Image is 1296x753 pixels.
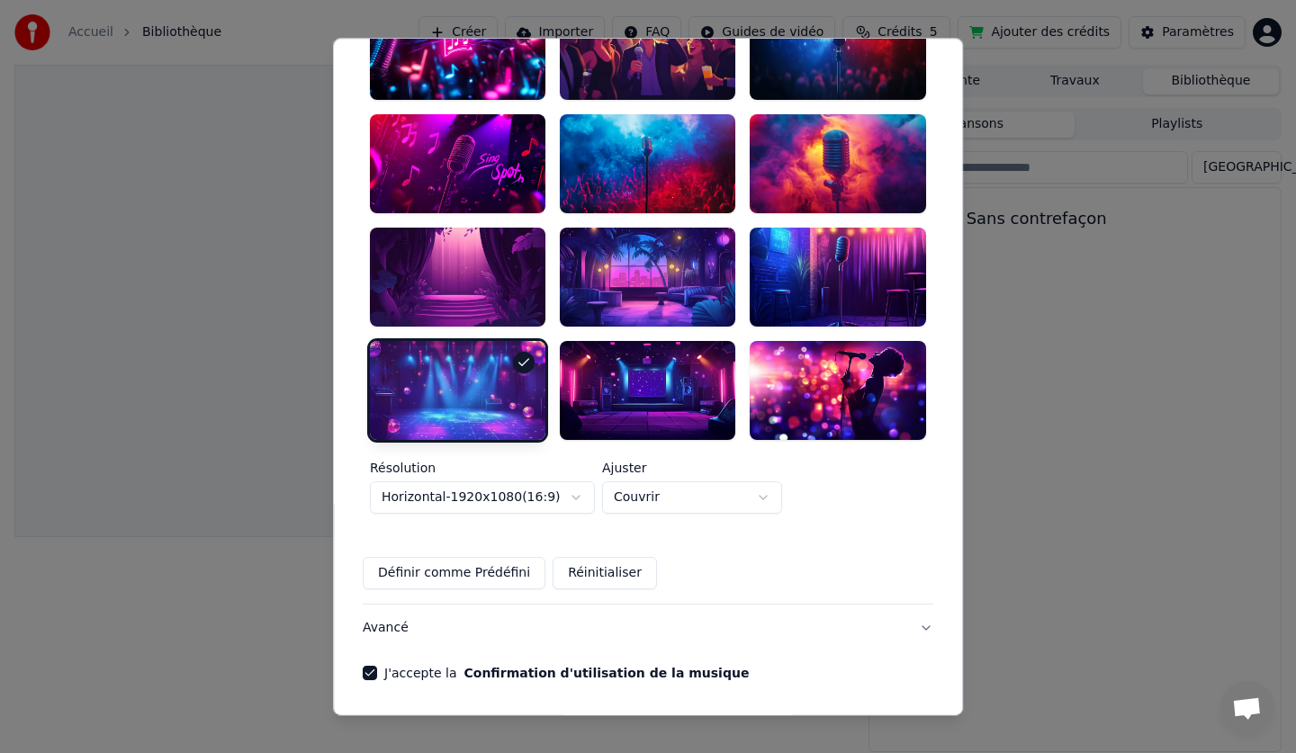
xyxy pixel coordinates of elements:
[602,462,782,474] label: Ajuster
[464,667,750,679] button: J'accepte la
[363,605,933,651] button: Avancé
[370,462,595,474] label: Résolution
[553,557,657,589] button: Réinitialiser
[384,667,749,679] label: J'accepte la
[363,557,545,589] button: Définir comme Prédéfini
